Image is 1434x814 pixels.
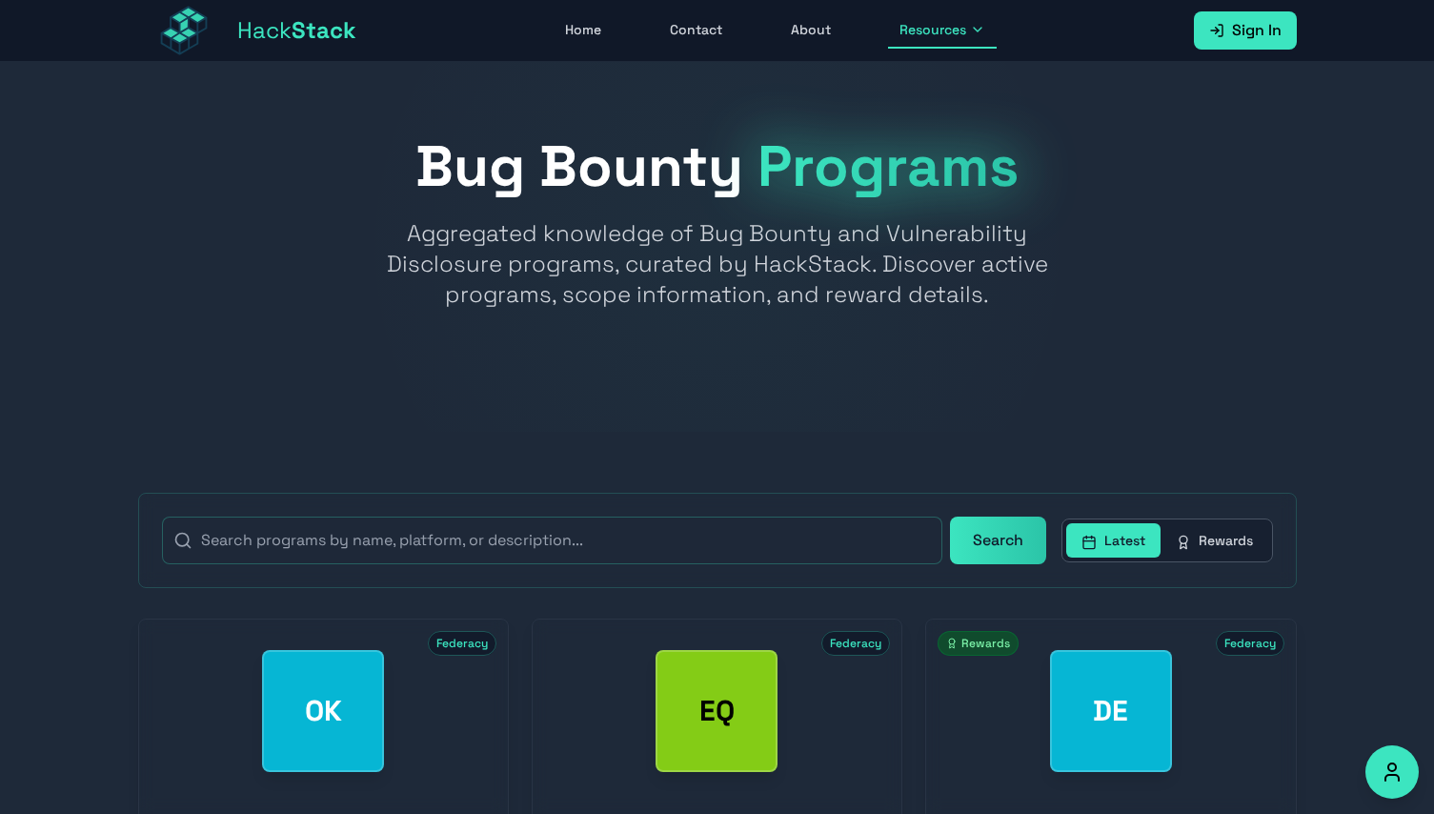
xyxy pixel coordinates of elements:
a: Contact [658,12,734,49]
span: Rewards [938,631,1019,656]
a: About [779,12,842,49]
button: Search [950,517,1046,564]
button: Resources [888,12,997,49]
a: Home [554,12,613,49]
button: Rewards [1161,523,1268,558]
span: Programs [757,130,1019,203]
input: Search programs by name, platform, or description... [162,517,942,564]
span: Resources [899,20,966,39]
div: Eqtble [656,650,778,772]
p: Aggregated knowledge of Bug Bounty and Vulnerability Disclosure programs, curated by HackStack. D... [352,218,1083,310]
div: Okteto [262,650,384,772]
span: Stack [292,15,356,45]
span: Federacy [821,631,890,656]
span: Federacy [428,631,496,656]
a: Sign In [1194,11,1297,50]
span: Sign In [1232,19,1282,42]
div: Delight-im [1050,650,1172,772]
span: Federacy [1216,631,1284,656]
h1: Bug Bounty [138,138,1297,195]
span: Hack [237,15,356,46]
button: Accessibility Options [1365,745,1419,799]
button: Latest [1066,523,1161,558]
